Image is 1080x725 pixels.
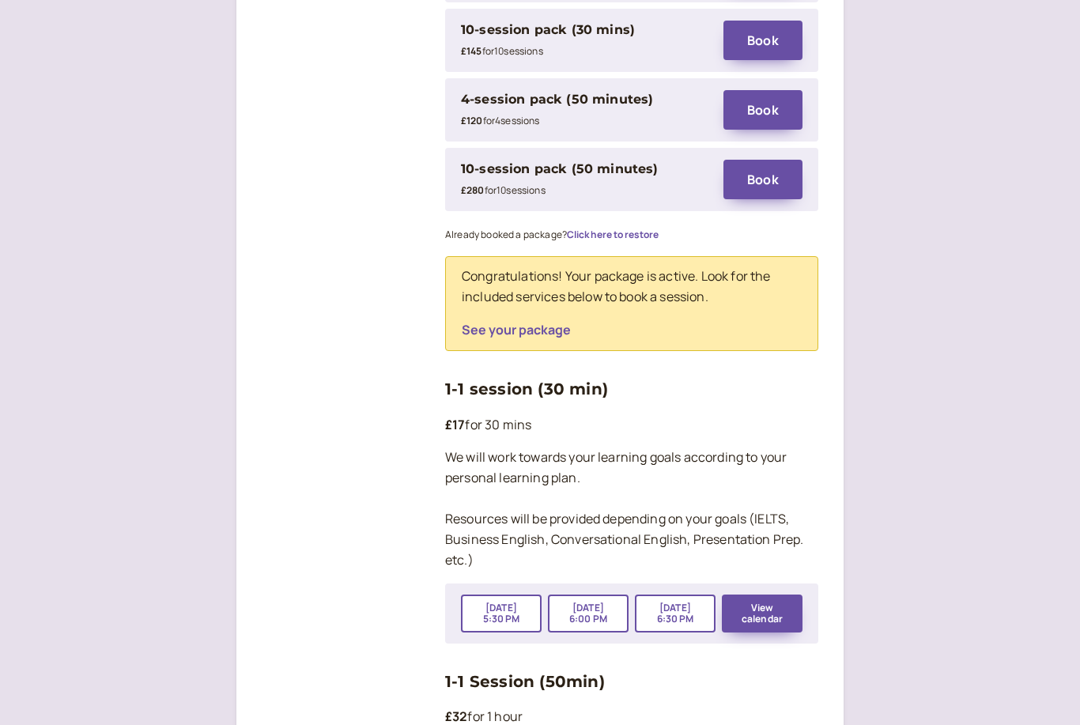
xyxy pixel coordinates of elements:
a: 1-1 session (30 min) [445,380,608,399]
small: Already booked a package? [445,228,659,242]
div: 10-session pack (50 minutes) [461,160,658,180]
div: 10-session pack (50 minutes)£280for10sessions [461,160,708,201]
button: View calendar [722,595,802,633]
button: Click here to restore [567,230,659,241]
p: Congratulations! Your package is active. Look for the included services below to book a session. [462,267,802,308]
div: 10-session pack (30 mins) [461,21,635,41]
div: 4-session pack (50 minutes)£120for4sessions [461,90,708,131]
div: 4-session pack (50 minutes) [461,90,653,111]
button: Book [723,21,802,61]
small: for 10 session s [461,45,543,59]
small: for 10 session s [461,184,546,198]
a: 1-1 Session (50min) [445,673,605,692]
b: £17 [445,417,465,434]
p: for 30 mins [445,416,818,436]
b: £120 [461,115,483,128]
b: £145 [461,45,482,59]
button: [DATE]5:30 PM [461,595,542,633]
div: 10-session pack (30 mins)£145for10sessions [461,21,708,62]
button: Book [723,91,802,130]
button: [DATE]6:30 PM [635,595,716,633]
button: Book [723,160,802,200]
button: [DATE]6:00 PM [548,595,629,633]
button: See your package [462,323,571,338]
small: for 4 session s [461,115,540,128]
b: £280 [461,184,485,198]
p: We will work towards your learning goals according to your personal learning plan. Resources will... [445,448,818,571]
